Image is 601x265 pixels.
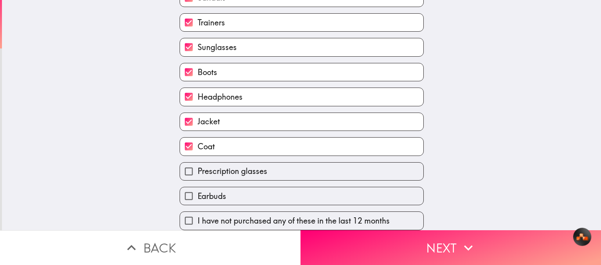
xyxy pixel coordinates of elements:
[180,88,423,106] button: Headphones
[198,17,225,28] span: Trainers
[180,63,423,81] button: Boots
[180,14,423,31] button: Trainers
[180,187,423,205] button: Earbuds
[198,91,243,102] span: Headphones
[180,38,423,56] button: Sunglasses
[198,67,217,78] span: Boots
[198,42,237,53] span: Sunglasses
[180,212,423,229] button: I have not purchased any of these in the last 12 months
[198,166,267,177] span: Prescription glasses
[198,215,390,226] span: I have not purchased any of these in the last 12 months
[198,116,220,127] span: Jacket
[180,138,423,155] button: Coat
[180,113,423,131] button: Jacket
[300,230,601,265] button: Next
[198,191,226,202] span: Earbuds
[198,141,215,152] span: Coat
[576,233,589,241] img: svg+xml,%3Csvg%20xmlns%3D%22http%3A%2F%2Fwww.w3.org%2F2000%2Fsvg%22%20width%3D%2233%22%20height%3...
[180,163,423,180] button: Prescription glasses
